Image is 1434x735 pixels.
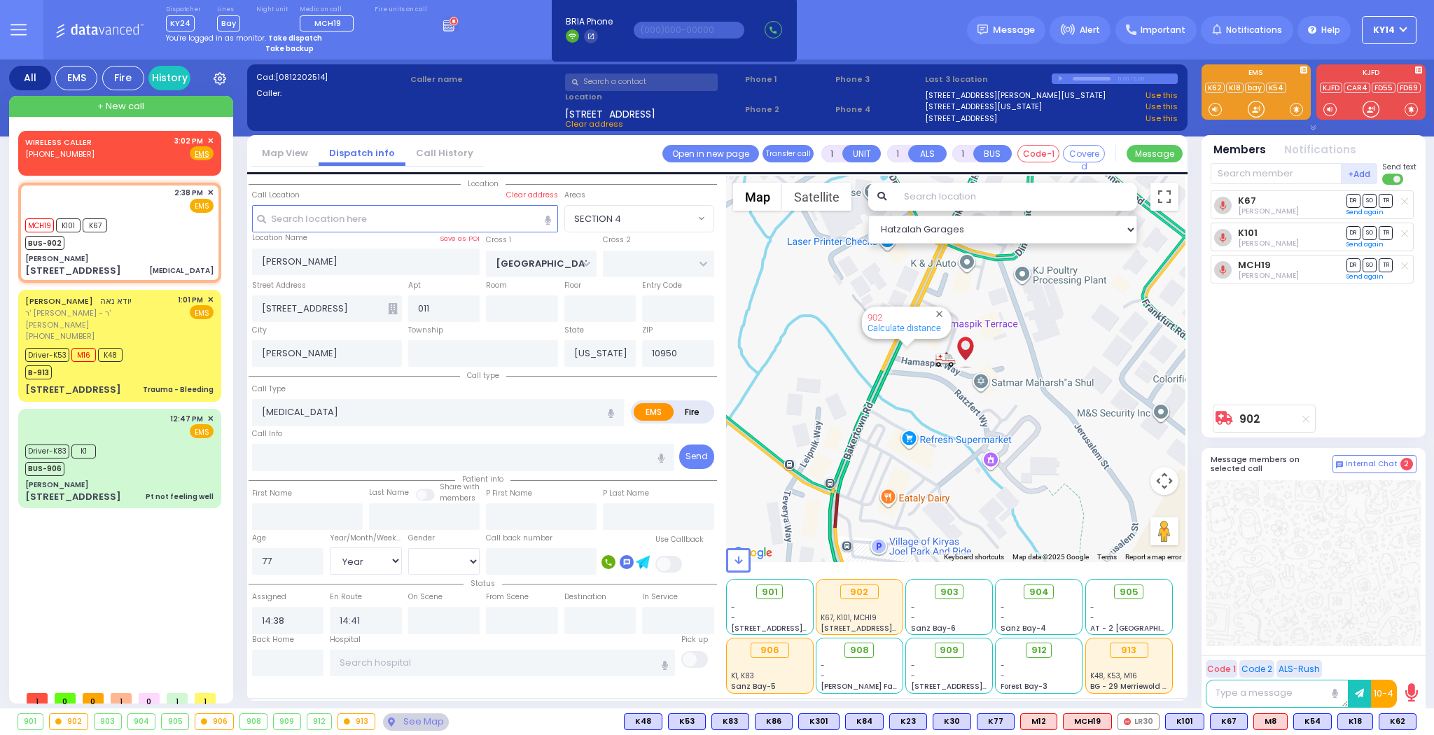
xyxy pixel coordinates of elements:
[174,136,203,146] span: 3:02 PM
[1090,681,1169,692] span: BG - 29 Merriewold S.
[565,118,623,129] span: Clear address
[330,634,361,645] label: Hospital
[1211,455,1332,473] h5: Message members on selected call
[252,428,282,440] label: Call Info
[933,713,971,730] div: BLS
[375,6,427,14] label: Fire units on call
[1379,226,1393,239] span: TR
[1226,24,1282,36] span: Notifications
[83,218,107,232] span: K67
[1344,83,1370,93] a: CAR4
[464,578,502,589] span: Status
[911,623,956,633] span: Sanz Bay-6
[1205,83,1225,93] a: K62
[1362,16,1416,44] button: KY14
[486,280,507,291] label: Room
[565,206,695,231] span: SECTION 4
[1346,459,1398,469] span: Internal Chat
[128,714,155,729] div: 904
[25,148,95,160] span: [PHONE_NUMBER]
[1342,163,1378,184] button: +Add
[731,681,776,692] span: Sanz Bay-5
[668,713,706,730] div: BLS
[25,136,92,148] a: WIRELESS CALLER
[486,591,529,603] label: From Scene
[166,15,195,31] span: KY24
[252,232,307,244] label: Location Name
[755,713,793,730] div: BLS
[840,584,879,600] div: 902
[1346,208,1384,216] a: Send again
[1031,643,1047,657] span: 912
[1206,660,1237,678] button: Code 1
[1001,660,1005,671] span: -
[95,714,121,729] div: 903
[564,280,581,291] label: Floor
[27,693,48,703] span: 1
[1245,83,1265,93] a: bay
[624,713,662,730] div: BLS
[102,66,144,90] div: Fire
[330,591,362,603] label: En Route
[821,623,953,633] span: [STREET_ADDRESS][PERSON_NAME]
[71,348,96,362] span: M16
[977,713,1015,730] div: K77
[440,493,475,503] span: members
[730,544,776,562] a: Open this area in Google Maps (opens a new window)
[1090,612,1094,623] span: -
[842,145,881,162] button: UNIT
[265,43,314,54] strong: Take backup
[25,330,95,342] span: [PHONE_NUMBER]
[1029,585,1049,599] span: 904
[388,303,398,314] span: Other building occupants
[565,107,655,118] span: [STREET_ADDRESS]
[300,6,358,14] label: Medic on call
[603,488,649,499] label: P Last Name
[146,491,214,502] div: Pt not feeling well
[940,585,959,599] span: 903
[139,693,160,703] span: 0
[149,265,214,276] div: [MEDICAL_DATA]
[821,681,903,692] span: [PERSON_NAME] Farm
[1379,194,1393,207] span: TR
[745,104,830,115] span: Phone 2
[83,693,104,703] span: 0
[762,585,778,599] span: 901
[25,253,88,264] div: [PERSON_NAME]
[1346,240,1384,248] a: Send again
[868,323,941,333] a: Calculate distance
[1239,660,1274,678] button: Code 2
[486,234,511,246] label: Cross 1
[1238,195,1256,206] a: K67
[25,365,52,379] span: B-913
[1382,172,1405,186] label: Turn off text
[668,713,706,730] div: K53
[1238,260,1271,270] a: MCH19
[993,23,1035,37] span: Message
[410,73,560,85] label: Caller name
[564,205,714,232] span: SECTION 4
[1238,206,1299,216] span: Joseph Blumenthal
[461,178,506,189] span: Location
[1336,461,1343,468] img: comment-alt.png
[1316,69,1426,79] label: KJFD
[55,66,97,90] div: EMS
[1017,145,1059,162] button: Code-1
[1146,90,1178,101] a: Use this
[662,145,759,162] a: Open in new page
[1110,643,1148,658] div: 913
[1150,467,1178,495] button: Map camera controls
[1284,142,1356,158] button: Notifications
[1276,660,1322,678] button: ALS-Rush
[1226,83,1244,93] a: K18
[25,236,64,250] span: BUS-902
[731,671,754,681] span: K1, K83
[207,187,214,199] span: ✕
[1124,718,1131,725] img: red-radio-icon.svg
[1080,24,1100,36] span: Alert
[1371,680,1397,708] button: 10-4
[911,671,915,681] span: -
[1020,713,1057,730] div: ALS
[240,714,267,729] div: 908
[1346,272,1384,281] a: Send again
